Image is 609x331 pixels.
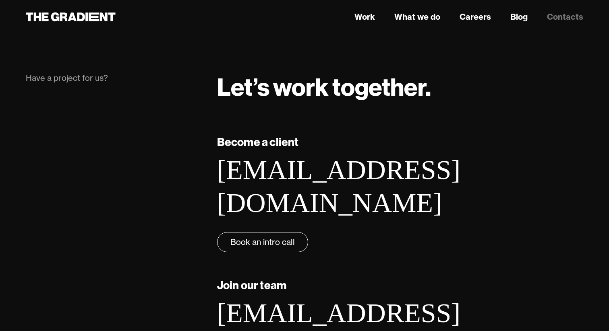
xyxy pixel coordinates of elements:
[217,232,308,252] a: Book an intro call
[460,11,491,23] a: Careers
[510,11,528,23] a: Blog
[217,278,287,292] strong: Join our team
[217,72,431,102] strong: Let’s work together.
[26,72,201,84] div: Have a project for us?
[217,135,299,149] strong: Become a client
[547,11,583,23] a: Contacts
[394,11,440,23] a: What we do
[217,154,460,218] a: [EMAIL_ADDRESS][DOMAIN_NAME]‍
[354,11,375,23] a: Work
